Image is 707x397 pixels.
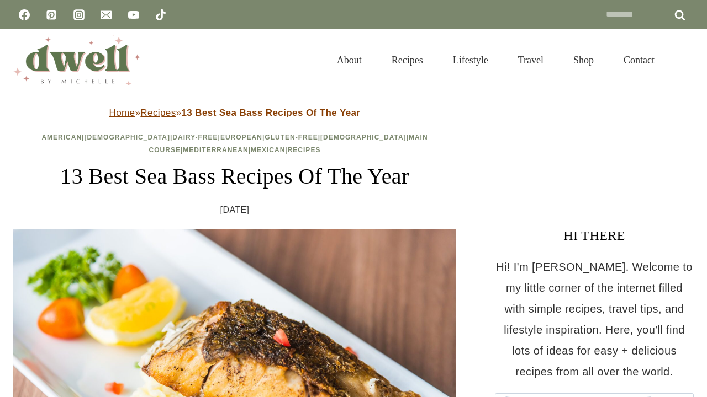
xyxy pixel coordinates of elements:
a: Dairy-Free [172,133,218,141]
a: Recipes [140,108,176,118]
a: Home [109,108,135,118]
a: European [220,133,262,141]
time: [DATE] [220,202,250,218]
a: YouTube [123,4,145,26]
a: Recipes [377,41,438,79]
h3: HI THERE [495,226,694,245]
h1: 13 Best Sea Bass Recipes Of The Year [13,160,456,193]
a: Recipes [288,146,321,154]
a: About [322,41,377,79]
a: Contact [609,41,669,79]
strong: 13 Best Sea Bass Recipes Of The Year [181,108,360,118]
a: Facebook [13,4,35,26]
nav: Primary Navigation [322,41,669,79]
button: View Search Form [675,51,694,69]
a: Instagram [68,4,90,26]
span: » » [109,108,361,118]
a: American [41,133,82,141]
a: [DEMOGRAPHIC_DATA] [84,133,170,141]
a: Gluten-Free [265,133,318,141]
a: [DEMOGRAPHIC_DATA] [320,133,407,141]
span: | | | | | | | | | [41,133,428,154]
a: Email [95,4,117,26]
a: Mediterranean [183,146,248,154]
a: Shop [558,41,609,79]
p: Hi! I'm [PERSON_NAME]. Welcome to my little corner of the internet filled with simple recipes, tr... [495,256,694,382]
a: Travel [503,41,558,79]
a: Mexican [251,146,285,154]
a: TikTok [150,4,172,26]
img: DWELL by michelle [13,35,140,85]
a: Pinterest [40,4,62,26]
a: Lifestyle [438,41,503,79]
